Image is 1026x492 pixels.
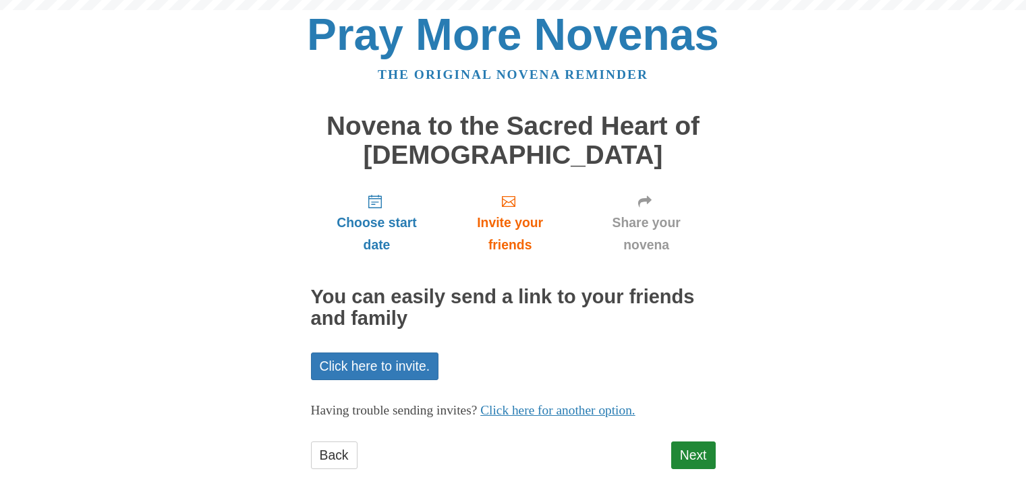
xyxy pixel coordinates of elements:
[311,112,716,169] h1: Novena to the Sacred Heart of [DEMOGRAPHIC_DATA]
[577,183,716,263] a: Share your novena
[324,212,430,256] span: Choose start date
[311,352,439,380] a: Click here to invite.
[480,403,635,417] a: Click here for another option.
[671,441,716,469] a: Next
[591,212,702,256] span: Share your novena
[378,67,648,82] a: The original novena reminder
[456,212,563,256] span: Invite your friends
[311,441,358,469] a: Back
[311,403,478,417] span: Having trouble sending invites?
[311,286,716,330] h2: You can easily send a link to your friends and family
[311,183,443,263] a: Choose start date
[443,183,577,263] a: Invite your friends
[307,9,719,59] a: Pray More Novenas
